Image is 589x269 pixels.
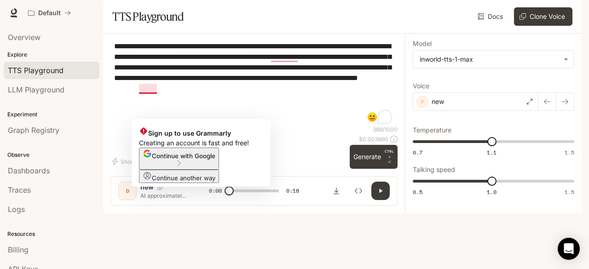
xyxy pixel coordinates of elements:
[487,188,497,196] span: 1.0
[432,97,444,106] p: new
[413,51,574,68] div: inworld-tts-1-max
[413,149,422,156] span: 0.7
[140,183,154,192] p: new
[350,145,398,169] button: GenerateCTRL +⏎
[154,184,167,190] button: Copy Voice ID
[385,149,394,165] p: ⏎
[110,154,150,169] button: Shortcuts
[38,9,61,17] p: Default
[558,238,580,260] div: Open Intercom Messenger
[413,188,422,196] span: 0.5
[349,182,368,200] button: Inspect
[327,182,346,200] button: Download audio
[420,55,559,64] div: inworld-tts-1-max
[385,149,394,160] p: CTRL +
[413,166,455,173] p: Talking speed
[286,186,299,195] span: 0:18
[112,7,184,26] h1: TTS Playground
[114,41,394,126] textarea: To enrich screen reader interactions, please activate Accessibility in Grammarly extension settings
[476,7,507,26] a: Docs
[413,127,451,133] p: Temperature
[24,4,75,22] button: All workspaces
[565,149,574,156] span: 1.5
[413,40,432,47] p: Model
[514,7,572,26] button: Clone Voice
[487,149,497,156] span: 1.1
[413,83,429,89] p: Voice
[565,188,574,196] span: 1.5
[120,183,135,198] div: D
[140,192,187,200] p: At approximately 12:36 p.m., on [DATE]. Deputies from the Harford County Sheriff’s Office Souther...
[209,186,222,195] span: 0:00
